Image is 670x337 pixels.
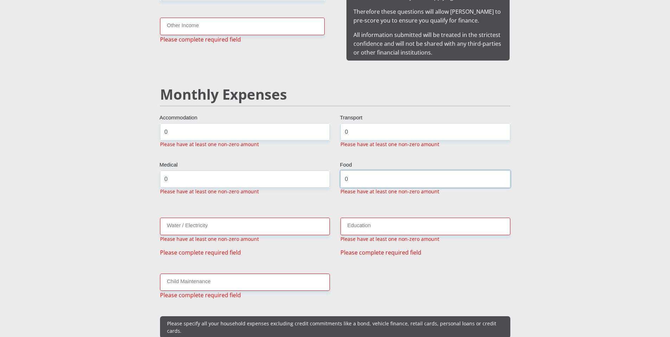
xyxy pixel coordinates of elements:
[160,18,325,35] input: Other Income
[160,291,241,299] span: Please complete required field
[340,170,510,188] input: Expenses - Food
[340,188,439,195] p: Please have at least one non-zero amount
[160,235,259,243] p: Please have at least one non-zero amount
[160,35,241,44] span: Please complete required field
[160,170,330,188] input: Expenses - Medical
[160,218,330,235] input: Expenses - Water/Electricity
[160,123,330,141] input: Expenses - Accommodation
[160,86,510,103] h2: Monthly Expenses
[160,274,330,291] input: Expenses - Child Maintenance
[160,188,259,195] p: Please have at least one non-zero amount
[340,123,510,141] input: Expenses - Transport
[160,141,259,148] p: Please have at least one non-zero amount
[160,248,241,257] span: Please complete required field
[340,235,439,243] p: Please have at least one non-zero amount
[340,218,510,235] input: Expenses - Education
[340,141,439,148] p: Please have at least one non-zero amount
[340,248,421,257] span: Please complete required field
[167,320,503,335] p: Please specify all your household expenses excluding credit commitments like a bond, vehicle fina...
